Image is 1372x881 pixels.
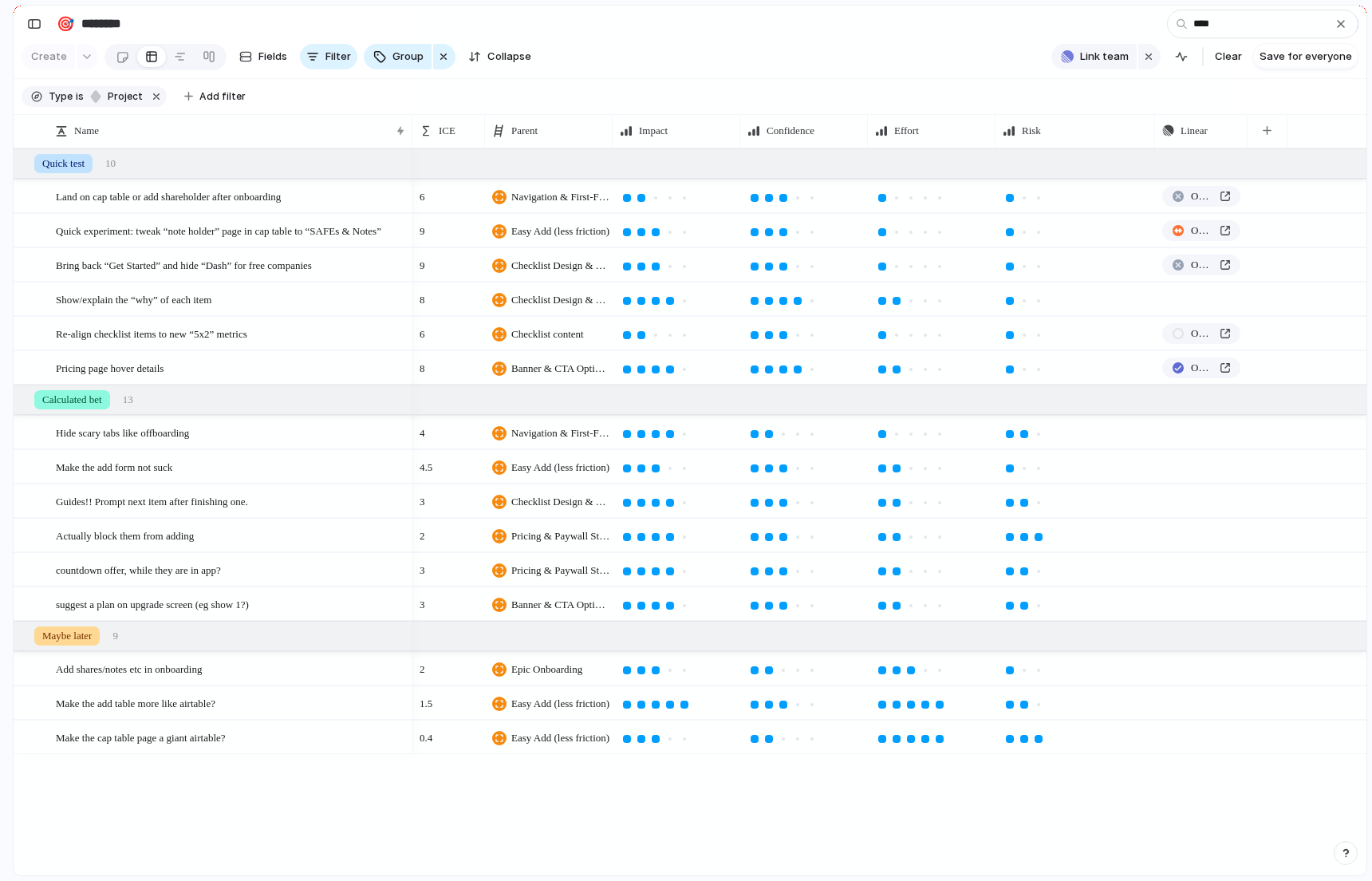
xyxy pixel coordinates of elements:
[511,425,612,441] span: Navigation & First-Flow
[56,659,202,678] span: Add shares/notes etc in onboarding
[1215,49,1242,65] span: Clear
[73,88,87,105] button: is
[56,526,194,544] span: Actually block them from adding
[511,494,612,510] span: Checklist Design & Visibility
[56,358,164,377] span: Pricing page hover details
[511,361,612,377] span: Banner & CTA Optimisation
[56,693,215,712] span: Make the add table more like airtable?
[511,123,538,139] span: Parent
[511,326,584,342] span: Checklist content
[364,44,432,69] button: Group
[767,123,814,139] span: Confidence
[413,249,432,274] span: 9
[462,44,538,69] button: Collapse
[74,123,99,139] span: Name
[1191,257,1213,273] span: Open in Linear
[56,324,247,342] span: Re-align checklist items to new “5x2” metrics
[1051,44,1137,69] button: Link team
[413,588,432,613] span: 3
[413,352,432,377] span: 8
[1162,255,1240,275] a: Open inLinear
[413,451,439,476] span: 4.5
[300,44,357,69] button: Filter
[413,721,439,746] span: 0.4
[258,49,287,65] span: Fields
[103,89,143,104] span: project
[56,595,249,613] span: suggest a plan on upgrade screen (eg show 1?)
[413,215,432,239] span: 9
[413,687,439,712] span: 1.5
[199,89,246,104] span: Add filter
[105,156,116,172] span: 10
[413,653,432,678] span: 2
[439,123,455,139] span: ICE
[56,423,189,441] span: Hide scary tabs like offboarding
[487,49,531,65] span: Collapse
[511,563,612,579] span: Pricing & Paywall Strategy
[56,728,226,746] span: Make the cap table page a giant airtable?
[1080,49,1129,65] span: Link team
[85,88,146,105] button: project
[1191,188,1213,204] span: Open in Linear
[49,89,73,104] span: Type
[413,520,432,544] span: 2
[413,417,432,441] span: 4
[413,554,432,579] span: 3
[511,189,612,205] span: Navigation & First-Flow
[1162,323,1240,344] a: Open inLinear
[511,662,582,678] span: Epic Onboarding
[42,392,102,408] span: Calculated bet
[56,221,381,239] span: Quick experiment: tweak “note holder” page in cap table to “SAFEs & Notes”
[511,597,612,613] span: Banner & CTA Optimisation
[639,123,668,139] span: Impact
[511,696,609,712] span: Easy Add (less friction)
[1162,186,1240,207] a: Open inLinear
[1022,123,1041,139] span: Risk
[56,290,211,308] span: Show/explain the “why” of each item
[233,44,294,69] button: Fields
[511,528,612,544] span: Pricing & Paywall Strategy
[1162,358,1240,378] a: Open inLinear
[511,730,609,746] span: Easy Add (less friction)
[1162,220,1240,241] a: Open inLinear
[42,156,85,172] span: Quick test
[413,283,432,308] span: 8
[76,89,84,104] span: is
[325,49,351,65] span: Filter
[894,123,919,139] span: Effort
[175,85,255,108] button: Add filter
[1260,49,1352,65] span: Save for everyone
[56,560,221,579] span: countdown offer, while they are in app?
[1191,223,1213,239] span: Open in Linear
[56,492,248,510] span: Guides!! Prompt next item after finishing one.
[413,180,432,205] span: 6
[57,13,74,34] div: 🎯
[42,628,92,644] span: Maybe later
[1253,44,1358,69] button: Save for everyone
[56,187,281,205] span: Land on cap table or add shareholder after onboarding
[1181,123,1208,139] span: Linear
[56,255,312,274] span: Bring back “Get Started” and hide “Dash” for free companies
[392,49,424,65] span: Group
[413,485,432,510] span: 3
[123,392,133,408] span: 13
[511,258,612,274] span: Checklist Design & Visibility
[1191,326,1213,342] span: Open in Linear
[511,223,609,239] span: Easy Add (less friction)
[53,11,78,37] button: 🎯
[511,460,609,476] span: Easy Add (less friction)
[511,292,612,308] span: Checklist Design & Visibility
[1208,44,1248,69] button: Clear
[1191,360,1213,376] span: Open in Linear
[413,318,432,342] span: 6
[112,628,118,644] span: 9
[56,457,172,476] span: Make the add form not suck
